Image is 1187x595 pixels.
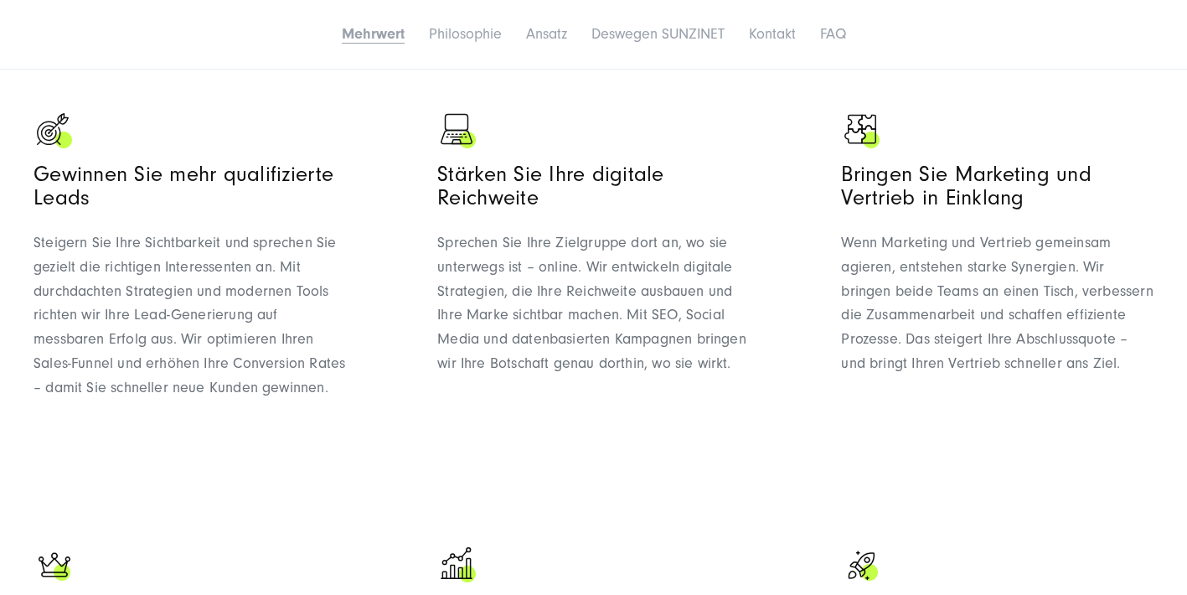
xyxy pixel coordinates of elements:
[437,231,750,376] p: Sprechen Sie Ihre Zielgruppe dort an, wo sie unterwegs ist – online. Wir entwickeln digitale Stra...
[841,544,883,586] img: Rakete mit grünem Punkt Strategieberatung Marketing und Vertrieb
[526,25,567,43] a: Ansatz
[429,25,502,43] a: Philosophie
[437,163,750,210] h3: Stärken Sie Ihre digitale Reichweite
[34,163,346,210] h3: Gewinnen Sie mehr qualifizierte Leads
[749,25,796,43] a: Kontakt
[34,110,75,152] img: Schwarze Zielscheibe mit Pfeil - Strategieberatung Marketing und Vertrieb
[841,163,1153,210] h3: Bringen Sie Marketing und Vertrieb in Einklang
[841,110,883,152] img: Ein Symbol welches ein Puzzle zeigt, in dem ein Puzzleteil grün hervorgehoben ist - Strategiebera...
[841,231,1153,376] p: Wenn Marketing und Vertrieb gemeinsam agieren, entstehen starke Synergien. Wir bringen beide Team...
[342,25,405,43] a: Mehrwert
[437,110,479,152] img: Schwarzer Laptop als Zeichen für Digitalisierung - Strategieberatung Marketing und Vertrieb
[437,544,479,586] img: Graph mit grünem Punkt Strategieberatung Marketing und Vertrieb
[34,544,75,586] img: Krone mit grünem Punkt Strategieberatung Marketing und Vertrieb
[34,231,346,401] p: Steigern Sie Ihre Sichtbarkeit und sprechen Sie gezielt die richtigen Interessenten an. Mit durch...
[591,25,725,43] a: Deswegen SUNZINET
[820,25,846,43] a: FAQ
